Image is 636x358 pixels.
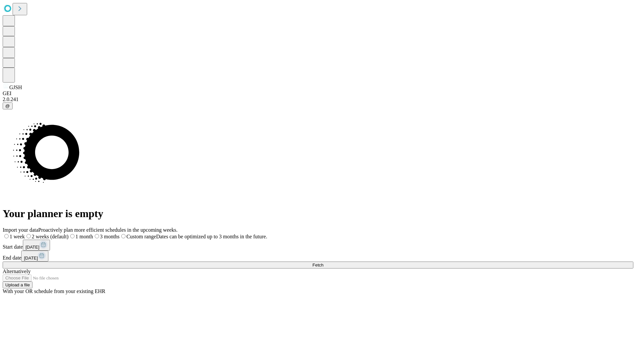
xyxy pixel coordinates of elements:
span: 3 months [100,234,120,239]
div: Start date [3,240,633,251]
input: 1 week [4,234,9,238]
button: [DATE] [23,240,50,251]
span: 2 weeks (default) [32,234,69,239]
div: End date [3,251,633,262]
button: Upload a file [3,281,32,288]
input: 2 weeks (default) [26,234,31,238]
input: Custom rangeDates can be optimized up to 3 months in the future. [121,234,126,238]
span: With your OR schedule from your existing EHR [3,288,105,294]
input: 1 month [70,234,75,238]
span: 1 month [76,234,93,239]
button: Fetch [3,262,633,268]
span: Custom range [127,234,156,239]
button: [DATE] [21,251,48,262]
span: Fetch [312,263,323,268]
span: [DATE] [24,256,38,261]
span: 1 week [10,234,25,239]
div: GEI [3,90,633,96]
input: 3 months [95,234,99,238]
div: 2.0.241 [3,96,633,102]
span: GJSH [9,85,22,90]
span: @ [5,103,10,108]
span: Dates can be optimized up to 3 months in the future. [156,234,267,239]
h1: Your planner is empty [3,208,633,220]
span: [DATE] [26,245,39,250]
span: Import your data [3,227,38,233]
span: Alternatively [3,268,30,274]
span: Proactively plan more efficient schedules in the upcoming weeks. [38,227,178,233]
button: @ [3,102,13,109]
